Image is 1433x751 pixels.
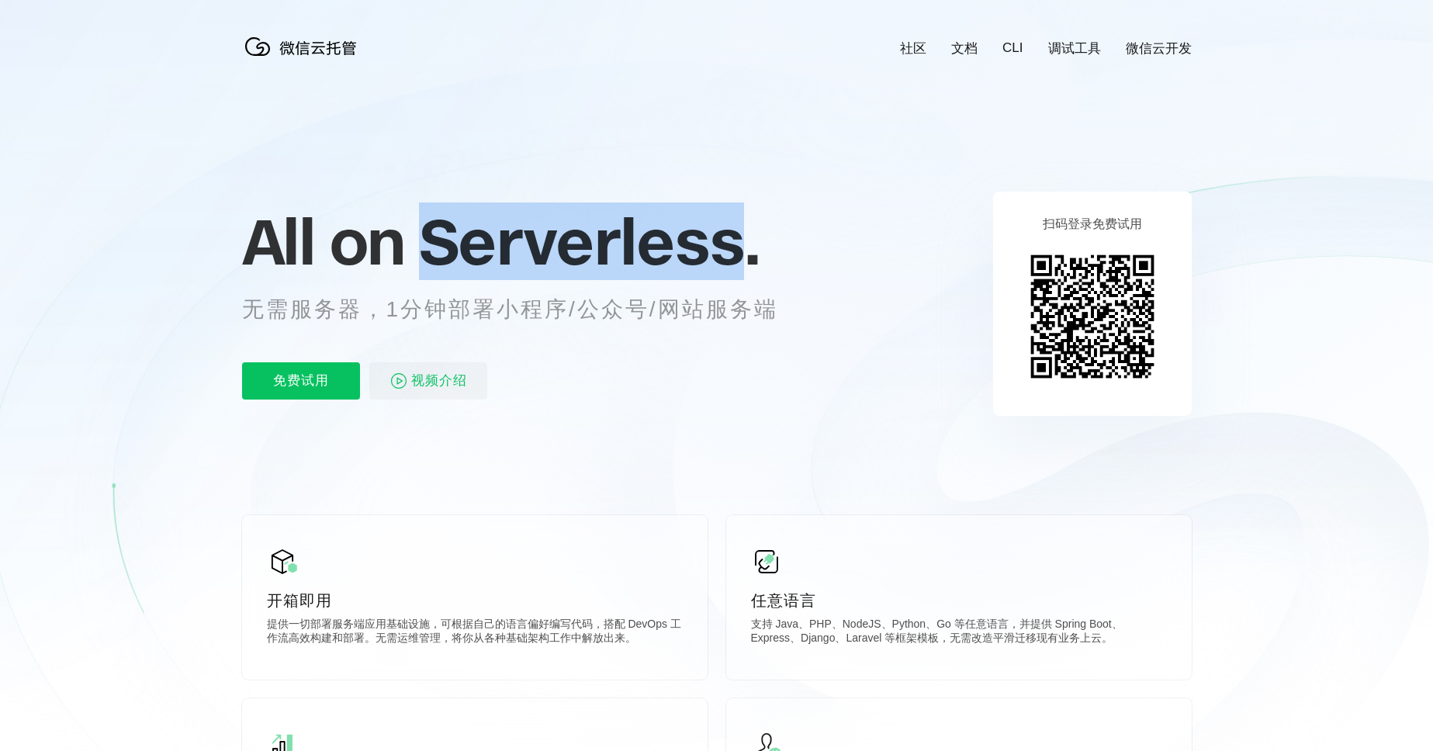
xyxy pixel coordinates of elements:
[242,31,366,62] img: 微信云托管
[411,362,467,400] span: 视频介绍
[242,362,360,400] p: 免费试用
[1002,40,1023,56] a: CLI
[242,294,807,325] p: 无需服务器，1分钟部署小程序/公众号/网站服务端
[419,202,760,280] span: Serverless.
[267,618,683,649] p: 提供一切部署服务端应用基础设施，可根据自己的语言偏好编写代码，搭配 DevOps 工作流高效构建和部署。无需运维管理，将你从各种基础架构工作中解放出来。
[389,372,408,390] img: video_play.svg
[900,40,926,57] a: 社区
[267,590,683,611] p: 开箱即用
[951,40,978,57] a: 文档
[1048,40,1101,57] a: 调试工具
[1126,40,1192,57] a: 微信云开发
[751,618,1167,649] p: 支持 Java、PHP、NodeJS、Python、Go 等任意语言，并提供 Spring Boot、Express、Django、Laravel 等框架模板，无需改造平滑迁移现有业务上云。
[751,590,1167,611] p: 任意语言
[242,202,404,280] span: All on
[242,51,366,64] a: 微信云托管
[1043,216,1142,233] p: 扫码登录免费试用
